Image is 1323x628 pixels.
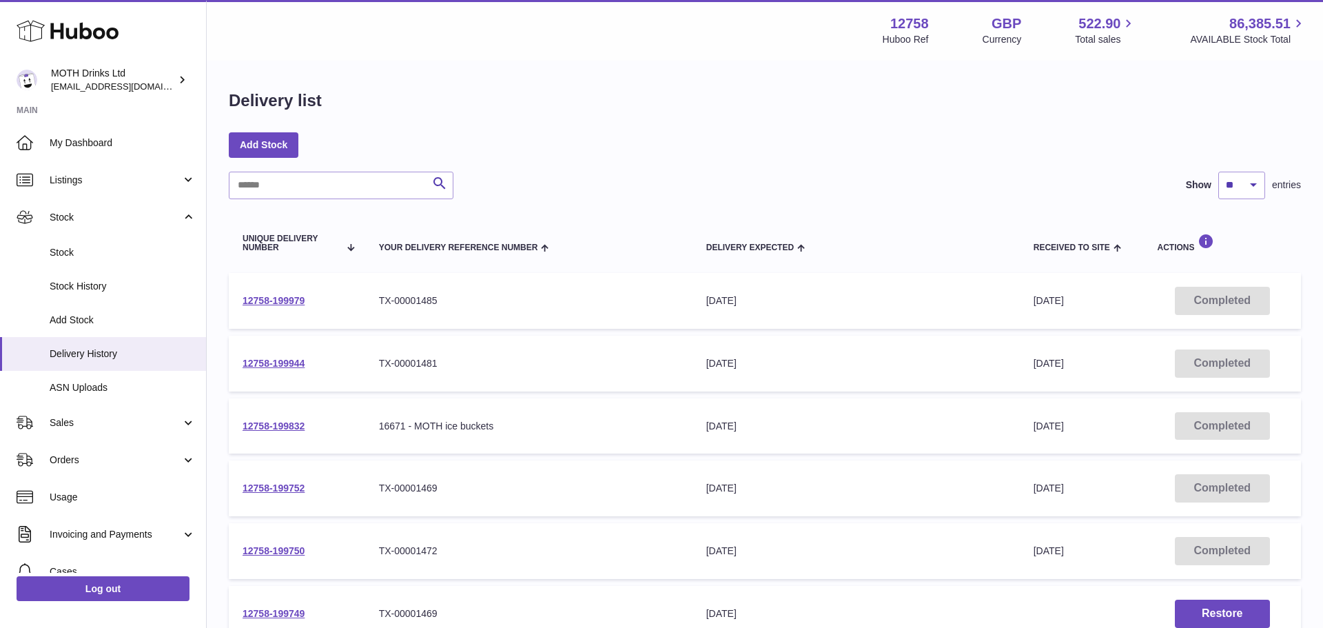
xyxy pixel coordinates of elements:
[1034,483,1064,494] span: [DATE]
[1075,33,1136,46] span: Total sales
[1034,243,1110,252] span: Received to Site
[379,607,679,620] div: TX-00001469
[1229,14,1291,33] span: 86,385.51
[243,608,305,619] a: 12758-199749
[50,454,181,467] span: Orders
[243,545,305,556] a: 12758-199750
[706,607,1006,620] div: [DATE]
[50,246,196,259] span: Stock
[1190,14,1306,46] a: 86,385.51 AVAILABLE Stock Total
[50,211,181,224] span: Stock
[50,174,181,187] span: Listings
[243,358,305,369] a: 12758-199944
[1175,600,1270,628] button: Restore
[992,14,1021,33] strong: GBP
[1157,234,1287,252] div: Actions
[50,565,196,578] span: Cases
[17,576,189,601] a: Log out
[883,33,929,46] div: Huboo Ref
[379,357,679,370] div: TX-00001481
[1034,295,1064,306] span: [DATE]
[706,243,794,252] span: Delivery Expected
[379,482,679,495] div: TX-00001469
[1078,14,1120,33] span: 522.90
[379,545,679,558] div: TX-00001472
[243,483,305,494] a: 12758-199752
[50,416,181,429] span: Sales
[50,347,196,361] span: Delivery History
[50,528,181,541] span: Invoicing and Payments
[1034,545,1064,556] span: [DATE]
[229,132,298,157] a: Add Stock
[379,243,538,252] span: Your Delivery Reference Number
[890,14,929,33] strong: 12758
[983,33,1022,46] div: Currency
[379,420,679,433] div: 16671 - MOTH ice buckets
[50,314,196,327] span: Add Stock
[229,90,322,112] h1: Delivery list
[50,491,196,504] span: Usage
[50,381,196,394] span: ASN Uploads
[706,482,1006,495] div: [DATE]
[51,67,175,93] div: MOTH Drinks Ltd
[1190,33,1306,46] span: AVAILABLE Stock Total
[1075,14,1136,46] a: 522.90 Total sales
[1186,179,1211,192] label: Show
[243,234,339,252] span: Unique Delivery Number
[706,420,1006,433] div: [DATE]
[243,421,305,432] a: 12758-199832
[379,294,679,307] div: TX-00001485
[17,70,37,90] img: orders@mothdrinks.com
[51,81,203,92] span: [EMAIL_ADDRESS][DOMAIN_NAME]
[706,357,1006,370] div: [DATE]
[706,294,1006,307] div: [DATE]
[1034,358,1064,369] span: [DATE]
[1034,421,1064,432] span: [DATE]
[1272,179,1301,192] span: entries
[50,136,196,150] span: My Dashboard
[706,545,1006,558] div: [DATE]
[243,295,305,306] a: 12758-199979
[50,280,196,293] span: Stock History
